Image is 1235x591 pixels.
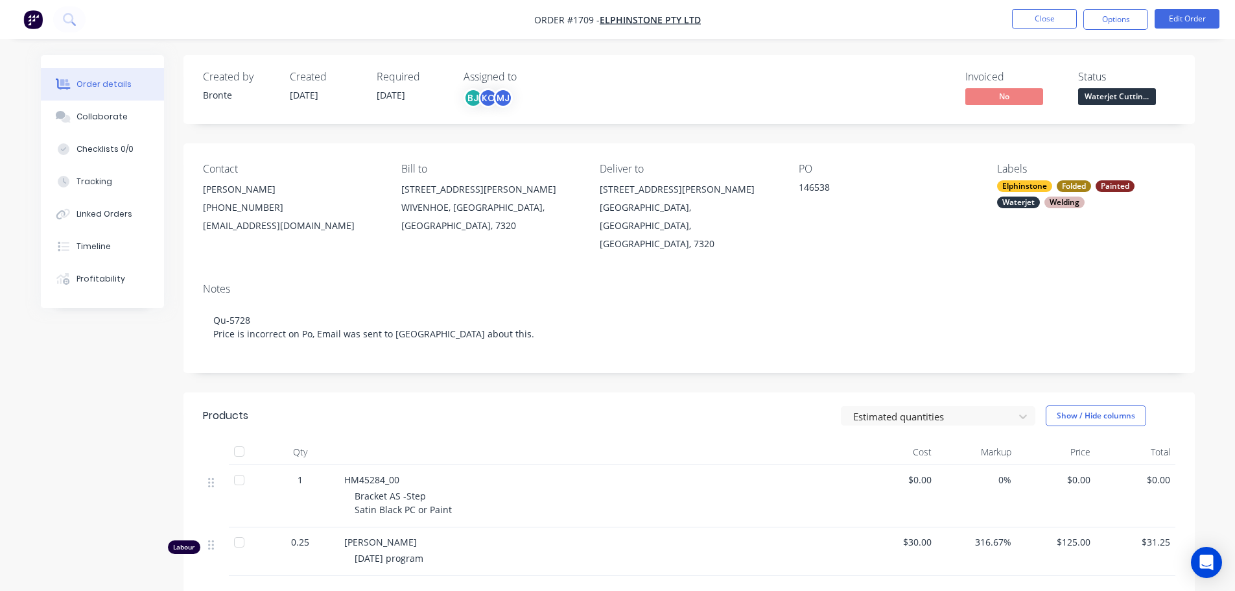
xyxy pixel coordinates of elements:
div: Status [1078,71,1175,83]
div: Invoiced [965,71,1063,83]
span: 1 [298,473,303,487]
span: $31.25 [1101,535,1170,549]
button: Tracking [41,165,164,198]
div: Total [1096,439,1175,465]
button: Checklists 0/0 [41,133,164,165]
button: Timeline [41,230,164,263]
div: Deliver to [600,163,777,175]
div: Notes [203,283,1175,295]
div: Painted [1096,180,1135,192]
div: Waterjet [997,197,1040,208]
span: 0.25 [291,535,309,549]
span: $0.00 [1101,473,1170,487]
button: BJKCMJ [464,88,513,108]
span: HM45284_00 [344,474,399,486]
div: Open Intercom Messenger [1191,547,1222,578]
div: Qty [261,439,339,465]
div: MJ [493,88,513,108]
div: Folded [1057,180,1091,192]
div: [STREET_ADDRESS][PERSON_NAME] [600,180,777,199]
div: [PERSON_NAME][PHONE_NUMBER][EMAIL_ADDRESS][DOMAIN_NAME] [203,180,381,235]
button: Edit Order [1155,9,1219,29]
div: Bill to [401,163,579,175]
div: Labels [997,163,1175,175]
span: $0.00 [863,473,932,487]
div: Timeline [76,241,111,252]
div: BJ [464,88,483,108]
span: $125.00 [1022,535,1091,549]
div: [STREET_ADDRESS][PERSON_NAME]WIVENHOE, [GEOGRAPHIC_DATA], [GEOGRAPHIC_DATA], 7320 [401,180,579,235]
div: Qu-5728 Price is incorrect on Po, Email was sent to [GEOGRAPHIC_DATA] about this. [203,300,1175,354]
div: Required [377,71,448,83]
span: 0% [942,473,1011,487]
div: Linked Orders [76,208,132,220]
span: No [965,88,1043,104]
div: Profitability [76,273,125,285]
a: Elphinstone Pty Ltd [600,14,701,26]
div: Markup [937,439,1017,465]
div: [EMAIL_ADDRESS][DOMAIN_NAME] [203,217,381,235]
button: Collaborate [41,101,164,133]
div: Welding [1044,197,1085,208]
div: Created by [203,71,274,83]
div: WIVENHOE, [GEOGRAPHIC_DATA], [GEOGRAPHIC_DATA], 7320 [401,199,579,235]
div: Elphinstone [997,180,1052,192]
div: [PERSON_NAME] [203,180,381,199]
span: [DATE] [290,89,318,101]
div: KC [478,88,498,108]
div: Order details [76,78,132,90]
span: $0.00 [1022,473,1091,487]
button: Show / Hide columns [1046,405,1146,426]
button: Waterjet Cuttin... [1078,88,1156,108]
div: PO [799,163,976,175]
div: Assigned to [464,71,593,83]
button: Order details [41,68,164,101]
span: Order #1709 - [534,14,600,26]
div: 146538 [799,180,961,199]
div: Tracking [76,176,112,187]
div: Products [203,408,248,424]
div: Price [1017,439,1096,465]
span: Waterjet Cuttin... [1078,88,1156,104]
button: Profitability [41,263,164,295]
div: [PHONE_NUMBER] [203,199,381,217]
button: Options [1083,9,1148,30]
span: Bracket AS -Step Satin Black PC or Paint [355,490,452,516]
span: [PERSON_NAME] [344,536,417,548]
div: [GEOGRAPHIC_DATA], [GEOGRAPHIC_DATA], [GEOGRAPHIC_DATA], 7320 [600,199,777,253]
span: 316.67% [942,535,1011,549]
button: Linked Orders [41,198,164,230]
div: [STREET_ADDRESS][PERSON_NAME][GEOGRAPHIC_DATA], [GEOGRAPHIC_DATA], [GEOGRAPHIC_DATA], 7320 [600,180,777,253]
span: [DATE] program [355,552,423,564]
div: Labour [168,540,200,554]
span: [DATE] [377,89,405,101]
div: Created [290,71,361,83]
div: Collaborate [76,111,128,123]
span: $30.00 [863,535,932,549]
div: [STREET_ADDRESS][PERSON_NAME] [401,180,579,199]
button: Close [1012,9,1077,29]
img: Factory [23,10,43,29]
div: Bronte [203,88,274,102]
div: Checklists 0/0 [76,143,134,155]
div: Contact [203,163,381,175]
div: Cost [858,439,937,465]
